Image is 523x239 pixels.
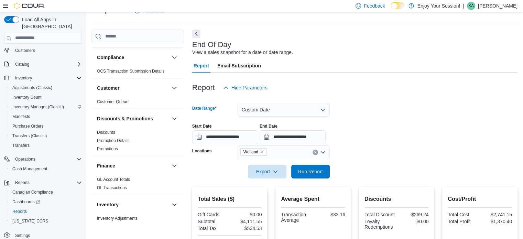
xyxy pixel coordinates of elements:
[248,165,286,178] button: Export
[91,98,184,109] div: Customer
[243,149,258,155] span: Welland
[10,188,56,196] a: Canadian Compliance
[7,207,85,216] button: Reports
[391,2,405,9] input: Dark Mode
[12,209,27,214] span: Reports
[12,85,52,90] span: Adjustments (Classic)
[1,178,85,187] button: Reports
[10,112,82,121] span: Manifests
[97,216,138,221] a: Inventory Adjustments
[15,48,35,53] span: Customers
[364,195,429,203] h2: Discounts
[12,60,32,68] button: Catalog
[10,84,55,92] a: Adjustments (Classic)
[417,2,460,10] p: Enjoy Your Session!
[91,128,184,156] div: Discounts & Promotions
[19,16,82,30] span: Load All Apps in [GEOGRAPHIC_DATA]
[97,85,169,91] button: Customer
[10,188,82,196] span: Canadian Compliance
[252,165,282,178] span: Export
[10,141,32,150] a: Transfers
[10,132,82,140] span: Transfers (Classic)
[238,103,330,117] button: Custom Date
[260,130,326,144] input: Press the down key to open a popover containing a calendar.
[1,45,85,55] button: Customers
[7,131,85,141] button: Transfers (Classic)
[97,115,153,122] h3: Discounts & Promotions
[481,212,512,217] div: $2,741.15
[192,123,212,129] label: Start Date
[97,201,169,208] button: Inventory
[12,60,82,68] span: Catalog
[12,104,64,110] span: Inventory Manager (Classic)
[198,226,228,231] div: Total Tax
[12,74,35,82] button: Inventory
[7,197,85,207] a: Dashboards
[364,212,395,217] div: Total Discount
[7,102,85,112] button: Inventory Manager (Classic)
[398,219,428,224] div: $0.00
[12,143,30,148] span: Transfers
[7,83,85,93] button: Adjustments (Classic)
[448,219,478,224] div: Total Profit
[97,185,127,191] span: GL Transactions
[15,156,35,162] span: Operations
[1,73,85,83] button: Inventory
[240,148,267,156] span: Welland
[448,195,512,203] h2: Cost/Profit
[7,216,85,226] button: [US_STATE] CCRS
[170,162,178,170] button: Finance
[12,114,30,119] span: Manifests
[12,178,82,187] span: Reports
[10,93,44,101] a: Inventory Count
[10,165,50,173] a: Cash Management
[97,201,119,208] h3: Inventory
[97,99,128,105] span: Customer Queue
[478,2,517,10] p: [PERSON_NAME]
[97,68,165,74] span: OCS Transaction Submission Details
[12,95,42,100] span: Inventory Count
[12,46,82,55] span: Customers
[192,130,258,144] input: Press the down key to open a popover containing a calendar.
[217,59,261,73] span: Email Subscription
[10,84,82,92] span: Adjustments (Classic)
[97,115,169,122] button: Discounts & Promotions
[313,150,318,155] button: Clear input
[12,155,82,163] span: Operations
[10,93,82,101] span: Inventory Count
[220,81,270,95] button: Hide Parameters
[12,155,38,163] button: Operations
[481,219,512,224] div: $1,370.40
[10,132,50,140] a: Transfers (Classic)
[97,99,128,104] a: Customer Queue
[97,146,118,151] a: Promotions
[198,212,228,217] div: Gift Cards
[97,69,165,74] a: OCS Transaction Submission Details
[192,106,217,111] label: Date Range
[14,2,45,9] img: Cova
[260,123,277,129] label: End Date
[97,130,115,135] a: Discounts
[12,123,44,129] span: Purchase Orders
[10,141,82,150] span: Transfers
[10,103,82,111] span: Inventory Manager (Classic)
[10,207,82,216] span: Reports
[10,207,30,216] a: Reports
[192,30,200,38] button: Next
[463,2,464,10] p: |
[10,198,43,206] a: Dashboards
[97,185,127,190] a: GL Transactions
[231,226,262,231] div: $534.53
[97,146,118,152] span: Promotions
[194,59,209,73] span: Report
[1,154,85,164] button: Operations
[97,177,130,182] a: GL Account Totals
[12,133,47,139] span: Transfers (Classic)
[260,150,264,154] button: Remove Welland from selection in this group
[97,138,130,143] a: Promotion Details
